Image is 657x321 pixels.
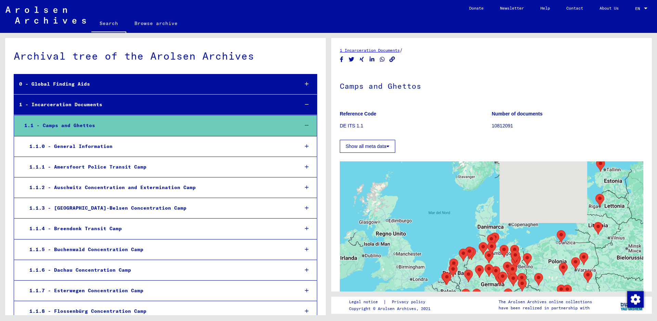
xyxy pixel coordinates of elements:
span: EN [635,6,643,11]
div: Litzmannstadt (Lodz) Ghetto and "Polen-Jugendverwahrlager" /Detention Camp for Polish Juveniles [559,263,568,275]
div: Concentration Camp Columbia-Haus Concentration Camp [512,254,521,267]
div: Lichtenburg Concentration Camp [508,264,517,277]
div: Concentration Camp Osthofen [472,289,481,301]
div: Kauen (Kaunas, Kowno) Ghetto [594,222,603,235]
div: | [349,298,434,306]
div: 1.1.6 - Dachau Concentration Camp [24,263,294,277]
img: Arolsen_neg.svg [5,7,86,24]
div: Westerbork Assembly and Transit Camp [459,249,468,261]
a: Legal notice [349,298,383,306]
div: 1 - Incarceration Documents [14,98,294,111]
a: 1 Incarceration Documents [340,48,400,53]
div: Mecheln (Malines) SS Deportation Camp [442,272,451,285]
div: Neuengamme Concentration Camp [487,242,496,255]
div: 1.1.5 - Buchenwald Concentration Camp [24,243,294,256]
div: 1.1 - Camps and Ghettos [19,119,294,132]
b: Number of documents [492,111,543,116]
button: Share on Twitter [348,55,355,64]
div: Moringen Concentration Camp and "Jugendschutzlager"/ Protective Custody Camp for Juveniles [485,264,493,277]
div: Concentration Camp Colditz [507,271,516,284]
button: Show all meta data [340,140,395,153]
a: Search [91,15,126,33]
div: Papenburg Penitentiary Camp/ Emslandlager [465,247,474,259]
div: Stutthof Concentration Camp [557,230,566,243]
div: Auschwitz Concentration and Extermination Camp [557,285,566,297]
div: Sandbostel Absorption Camp [479,242,488,255]
div: 1.1.3 - [GEOGRAPHIC_DATA]-Belsen Concentration Camp [24,201,294,215]
div: 1.1.7 - Esterwegen Concentration Camp [24,284,294,297]
a: Privacy policy [386,298,434,306]
div: Concentration Camp Eutin [490,233,499,245]
div: Sachsenhausen Concentration Camp [511,250,520,263]
div: Breendonk Transit Camp [441,272,450,285]
div: Amersfoort Police Transit Camp [449,259,458,271]
div: Krakau-Plaszow Concentration Camp [563,285,572,297]
div: Flossenbürg Concentration Camp [504,288,513,301]
button: Share on Xing [358,55,365,64]
p: The Arolsen Archives online collections [499,299,592,305]
div: Hinzert Special SS Camp [461,289,470,301]
div: Theresienstadt Ghetto [518,279,527,292]
div: 1.1.1 - Amersfoort Police Transit Camp [24,160,294,174]
p: have been realized in partnership with [499,305,592,311]
div: Lublin (Majdanek) Concentration Camp [583,270,592,283]
div: Archival tree of the Arolsen Archives [14,48,317,64]
div: Concentration Camp Sonnenburg [523,253,532,266]
div: Concentration Camp Bad Sulza [498,272,507,284]
b: Reference Code [340,111,376,116]
a: Browse archive [126,15,186,32]
div: 1.1.2 - Auschwitz Concentration and Extermination Camp [24,181,294,194]
div: Bergen-Belsen Concentration Camp [485,251,493,263]
div: Buchenwald Concentration Camp [495,273,504,285]
button: Share on WhatsApp [379,55,386,64]
div: Labor Reformatory Camp Großbeeren [511,256,520,269]
div: Concentration Camp Kemna [464,270,473,282]
div: Niederhagen (Wewelsburg) Concentration Camp [475,265,484,278]
span: / [400,47,403,53]
p: Copyright © Arolsen Archives, 2021 [349,306,434,312]
button: Share on LinkedIn [369,55,376,64]
p: 10812091 [492,122,643,129]
div: Herzogenbusch-Vught Concentration Camp [449,264,458,277]
div: Concentration Camps Wittmoor, Fuhlsbüttel and Neuengamme [500,245,508,258]
div: Treblinka Labour Camp [579,252,588,265]
div: Sachsenburg Concentration Camp [509,274,518,286]
div: Riga (Kaiserwald) Concentration Camp and Riga Ghetto [595,194,604,207]
div: Ravensbrück Concentration Camp [510,245,519,258]
div: Klooga / Vaivara Concentration Camp [596,159,605,172]
div: 0 - Global Finding Aids [14,77,294,91]
div: Schutzhaftlager Hohnstein [517,273,526,286]
button: Share on Facebook [338,55,345,64]
div: 1.1.8 - Flossenbürg Concentration Camp [24,305,294,318]
p: DE ITS 1.1 [340,122,491,129]
div: Concentration Camp Kuhlen [487,234,496,247]
div: Warsaw Ghetto and Concentration Camp [571,257,580,270]
div: Esterwegen Concentration Camp [467,247,476,260]
img: yv_logo.png [619,296,645,313]
div: Concentration Camp Roßlau [503,262,512,274]
div: Mittelbau (Dora) Concentration Camp [491,266,500,279]
img: Change consent [627,291,644,308]
div: Groß-Rosen Concentration Camp [534,273,543,286]
h1: Camps and Ghettos [340,70,643,100]
div: 1.1.4 - Breendonk Transit Camp [24,222,294,235]
button: Copy link [389,55,396,64]
div: 1.1.0 - General Information [24,140,294,153]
